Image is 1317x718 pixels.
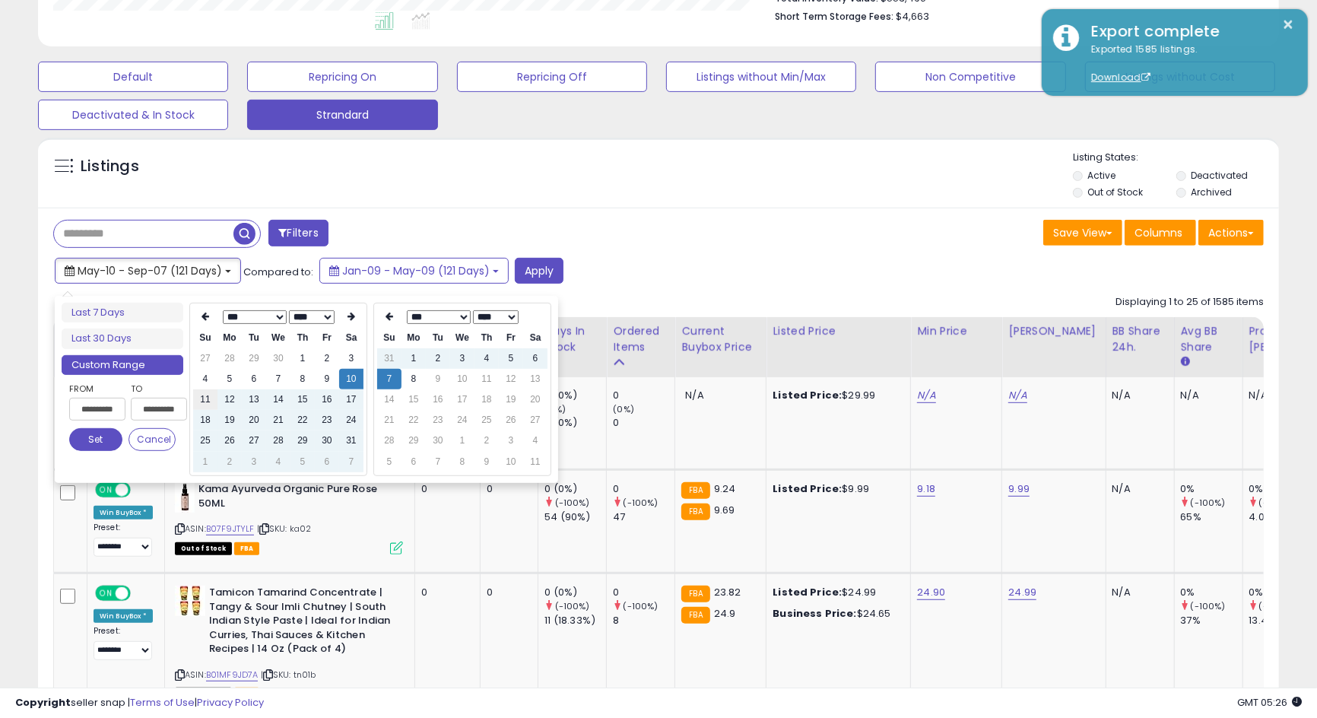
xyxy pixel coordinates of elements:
td: 3 [242,452,266,472]
span: 23.82 [714,585,741,599]
b: Business Price: [773,606,856,621]
label: Deactivated [1191,169,1248,182]
div: [PERSON_NAME] [1008,323,1099,339]
a: 9.18 [917,481,935,497]
td: 4 [474,348,499,369]
td: 5 [377,452,401,472]
span: 9.24 [714,481,736,496]
td: 21 [266,410,290,430]
div: 37% [1181,614,1242,627]
td: 6 [523,348,547,369]
td: 9 [315,369,339,389]
a: 9.99 [1008,481,1030,497]
small: Avg BB Share. [1181,355,1190,369]
div: Current Buybox Price [681,323,760,355]
small: (-100%) [555,600,590,612]
td: 28 [377,430,401,451]
td: 13 [523,369,547,389]
td: 31 [339,430,363,451]
small: (-100%) [1259,497,1294,509]
label: Archived [1191,186,1232,199]
button: Repricing Off [457,62,647,92]
th: Tu [426,328,450,348]
div: Win BuyBox * [94,506,153,519]
td: 1 [401,348,426,369]
td: 10 [499,452,523,472]
td: 10 [450,369,474,389]
td: 15 [401,389,426,410]
td: 28 [217,348,242,369]
td: 11 [193,389,217,410]
th: Th [290,328,315,348]
div: Displaying 1 to 25 of 1585 items [1115,295,1264,310]
td: 27 [523,410,547,430]
b: Tamicon Tamarind Concentrate | Tangy & Sour Imli Chutney | South Indian Style Paste | Ideal for I... [209,586,394,660]
strong: Copyright [15,695,71,710]
button: Listings without Min/Max [666,62,856,92]
a: Terms of Use [130,695,195,710]
span: | SKU: ka02 [257,523,312,535]
td: 4 [266,452,290,472]
td: 7 [377,369,401,389]
td: 3 [499,430,523,451]
span: 24.9 [714,606,736,621]
td: 26 [217,430,242,451]
li: Custom Range [62,355,183,376]
a: N/A [1008,388,1027,403]
div: Exported 1585 listings. [1080,43,1296,85]
div: $29.99 [773,389,899,402]
div: Listed Price [773,323,904,339]
div: N/A [1112,482,1163,496]
th: We [266,328,290,348]
small: FBA [681,482,709,499]
th: Sa [523,328,547,348]
span: ON [97,587,116,600]
td: 4 [193,369,217,389]
a: 24.90 [917,585,945,600]
td: 27 [193,348,217,369]
td: 5 [290,452,315,472]
a: B01MF9JD7A [206,669,259,681]
td: 29 [242,348,266,369]
td: 7 [339,452,363,472]
td: 2 [217,452,242,472]
td: 6 [401,452,426,472]
th: Su [193,328,217,348]
small: FBA [681,504,709,520]
td: 29 [401,430,426,451]
td: 7 [266,369,290,389]
td: 11 [523,452,547,472]
td: 9 [474,452,499,472]
span: FBA [234,542,260,555]
b: Listed Price: [773,388,842,402]
td: 8 [401,369,426,389]
div: 11 (18.33%) [544,614,606,627]
td: 9 [426,369,450,389]
label: Active [1087,169,1115,182]
td: 23 [315,410,339,430]
div: 47 [613,510,674,524]
div: $24.65 [773,607,899,621]
li: Last 7 Days [62,303,183,323]
td: 10 [339,369,363,389]
a: 24.99 [1008,585,1036,600]
a: Download [1091,71,1150,84]
p: Listing States: [1073,151,1279,165]
td: 19 [499,389,523,410]
div: Avg BB Share [1181,323,1236,355]
td: 16 [315,389,339,410]
div: Ordered Items [613,323,668,355]
td: 14 [266,389,290,410]
td: 6 [242,369,266,389]
td: 3 [339,348,363,369]
small: FBA [681,607,709,624]
td: 4 [523,430,547,451]
td: 30 [315,430,339,451]
div: 0 (0%) [544,586,606,599]
div: 0 [613,389,674,402]
td: 29 [290,430,315,451]
td: 30 [266,348,290,369]
small: (-100%) [624,497,658,509]
td: 25 [193,430,217,451]
div: $9.99 [773,482,899,496]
